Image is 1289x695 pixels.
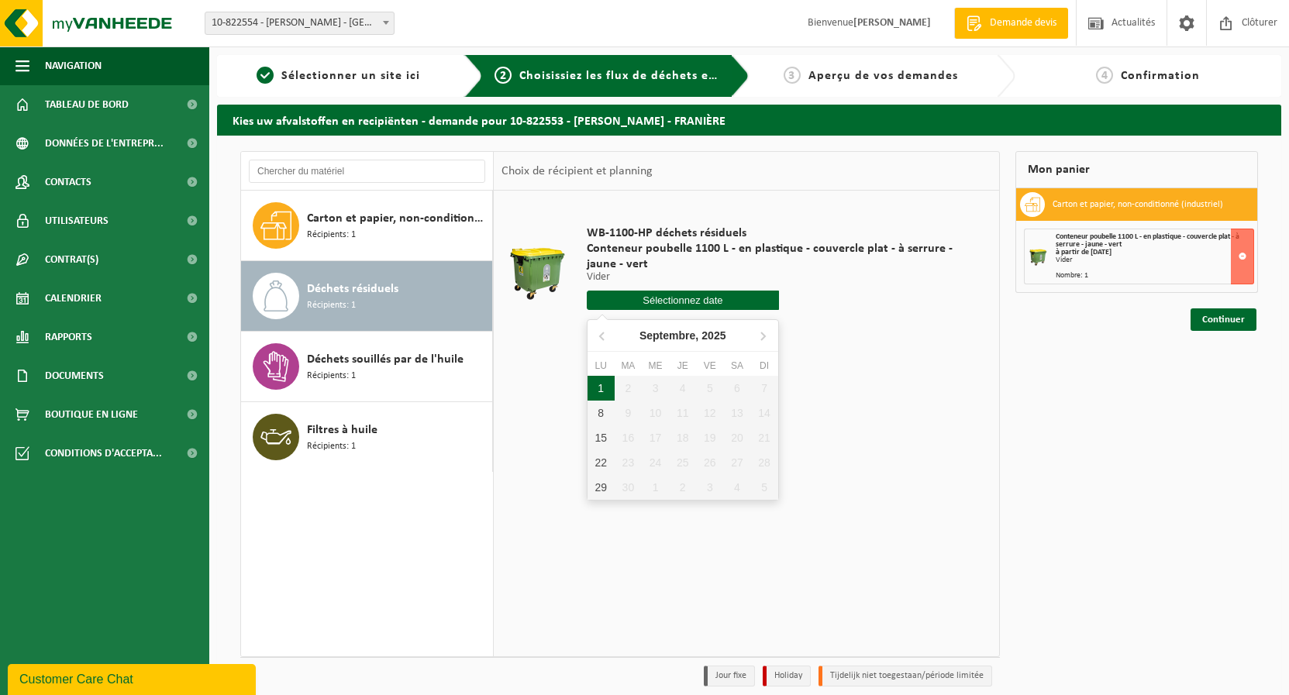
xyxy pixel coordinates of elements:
[1056,272,1253,280] div: Nombre: 1
[307,280,398,298] span: Déchets résiduels
[257,67,274,84] span: 1
[519,70,777,82] span: Choisissiez les flux de déchets et récipients
[241,261,493,332] button: Déchets résiduels Récipients: 1
[1015,151,1258,188] div: Mon panier
[588,425,615,450] div: 15
[45,318,92,356] span: Rapports
[588,401,615,425] div: 8
[819,666,992,686] li: Tijdelijk niet toegestaan/période limitée
[588,475,615,500] div: 29
[751,358,778,373] div: Di
[588,450,615,475] div: 22
[1121,70,1200,82] span: Confirmation
[587,291,780,310] input: Sélectionnez date
[1053,192,1223,217] h3: Carton et papier, non-conditionné (industriel)
[45,434,162,473] span: Conditions d'accepta...
[307,439,356,454] span: Récipients: 1
[1056,248,1112,256] strong: à partir de [DATE]
[763,666,811,686] li: Holiday
[1191,308,1256,331] a: Continuer
[45,85,129,124] span: Tableau de bord
[642,358,669,373] div: Me
[808,70,958,82] span: Aperçu de vos demandes
[217,105,1281,135] h2: Kies uw afvalstoffen en recipiënten - demande pour 10-822553 - [PERSON_NAME] - FRANIÈRE
[1096,67,1113,84] span: 4
[587,225,972,241] span: WB-1100-HP déchets résiduels
[853,17,931,29] strong: [PERSON_NAME]
[307,350,464,369] span: Déchets souillés par de l'huile
[1056,256,1253,264] div: Vider
[45,395,138,434] span: Boutique en ligne
[307,421,377,439] span: Filtres à huile
[8,661,259,695] iframe: chat widget
[249,160,485,183] input: Chercher du matériel
[45,46,102,85] span: Navigation
[45,356,104,395] span: Documents
[495,67,512,84] span: 2
[225,67,452,85] a: 1Sélectionner un site ici
[723,358,750,373] div: Sa
[241,402,493,472] button: Filtres à huile Récipients: 1
[696,358,723,373] div: Ve
[45,201,109,240] span: Utilisateurs
[588,376,615,401] div: 1
[307,209,488,228] span: Carton et papier, non-conditionné (industriel)
[669,358,696,373] div: Je
[588,358,615,373] div: Lu
[307,298,356,313] span: Récipients: 1
[587,241,972,272] span: Conteneur poubelle 1100 L - en plastique - couvercle plat - à serrure - jaune - vert
[205,12,394,34] span: 10-822554 - E.LECLERCQ - FLORIFFOUX
[1056,232,1239,249] span: Conteneur poubelle 1100 L - en plastique - couvercle plat - à serrure - jaune - vert
[241,332,493,402] button: Déchets souillés par de l'huile Récipients: 1
[633,323,732,348] div: Septembre,
[45,163,91,201] span: Contacts
[587,272,972,283] p: Vider
[784,67,801,84] span: 3
[704,666,755,686] li: Jour fixe
[307,369,356,384] span: Récipients: 1
[205,12,395,35] span: 10-822554 - E.LECLERCQ - FLORIFFOUX
[494,152,660,191] div: Choix de récipient et planning
[701,330,725,341] i: 2025
[45,124,164,163] span: Données de l'entrepr...
[281,70,420,82] span: Sélectionner un site ici
[954,8,1068,39] a: Demande devis
[615,358,642,373] div: Ma
[241,191,493,261] button: Carton et papier, non-conditionné (industriel) Récipients: 1
[45,240,98,279] span: Contrat(s)
[986,15,1060,31] span: Demande devis
[45,279,102,318] span: Calendrier
[307,228,356,243] span: Récipients: 1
